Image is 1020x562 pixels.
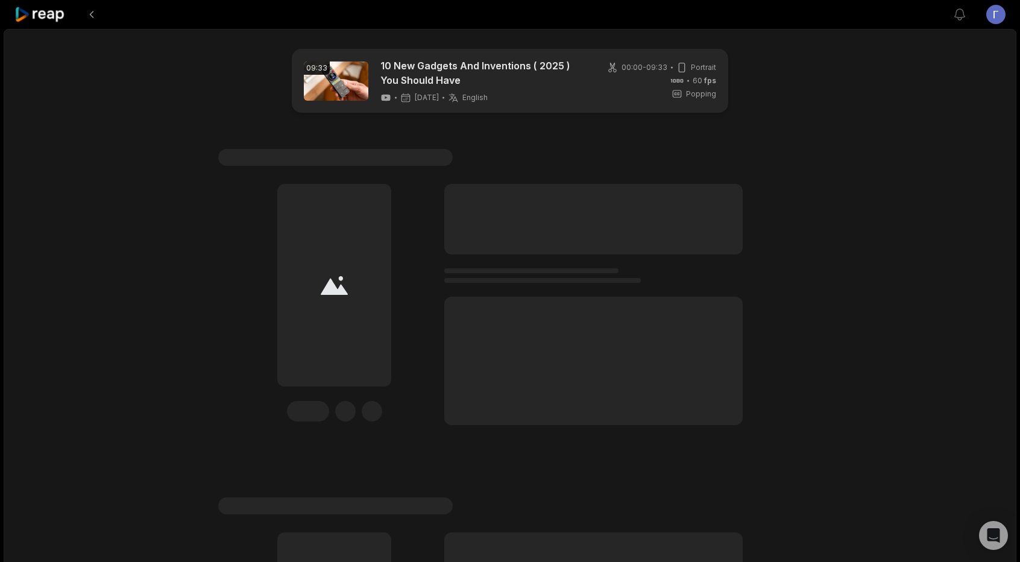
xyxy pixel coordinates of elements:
[979,521,1008,550] div: Open Intercom Messenger
[415,93,439,103] span: [DATE]
[704,76,716,85] span: fps
[380,58,588,87] a: 10 New Gadgets And Inventions ( 2025 ) You Should Have
[287,401,329,421] div: Edit
[686,89,716,99] span: Popping
[622,62,667,73] span: 00:00 - 09:33
[693,75,716,86] span: 60
[462,93,488,103] span: English
[691,62,716,73] span: Portrait
[218,497,453,514] span: #1 Lorem ipsum dolor sit amet consecteturs
[218,149,453,166] span: #1 Lorem ipsum dolor sit amet consecteturs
